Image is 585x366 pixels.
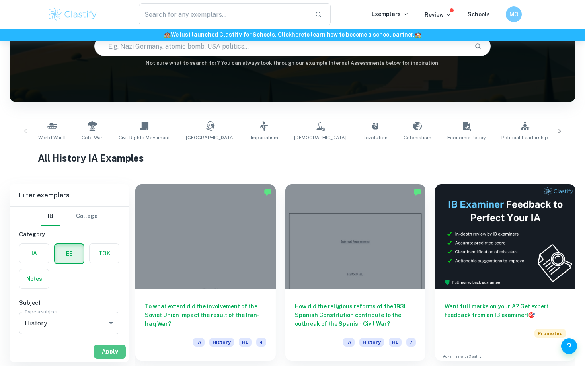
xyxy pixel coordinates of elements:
[209,338,234,347] span: History
[95,35,468,57] input: E.g. Nazi Germany, atomic bomb, USA politics...
[363,134,388,141] span: Revolution
[76,207,97,226] button: College
[41,207,60,226] button: IB
[2,30,583,39] h6: We just launched Clastify for Schools. Click to learn how to become a school partner.
[445,302,566,319] h6: Want full marks on your IA ? Get expert feedback from an IB examiner!
[413,188,421,196] img: Marked
[55,244,84,263] button: EE
[19,298,119,307] h6: Subject
[343,338,355,347] span: IA
[501,134,548,141] span: Political Leadership
[435,184,575,289] img: Thumbnail
[145,302,266,328] h6: To what extent did the involvement of the Soviet Union impact the result of the Iran-Iraq War?
[528,312,535,318] span: 🎯
[82,134,103,141] span: Cold War
[25,308,58,315] label: Type a subject
[468,11,490,18] a: Schools
[119,134,170,141] span: Civil Rights Movement
[534,329,566,338] span: Promoted
[294,134,347,141] span: [DEMOGRAPHIC_DATA]
[425,10,452,19] p: Review
[239,338,252,347] span: HL
[509,10,519,19] h6: MO
[359,338,384,347] span: History
[94,345,126,359] button: Apply
[447,134,486,141] span: Economic Policy
[41,207,97,226] div: Filter type choice
[561,338,577,354] button: Help and Feedback
[264,188,272,196] img: Marked
[404,134,431,141] span: Colonialism
[506,6,522,22] button: MO
[471,39,485,53] button: Search
[295,302,416,328] h6: How did the religious reforms of the 1931 Spanish Constitution contribute to the outbreak of the ...
[19,269,49,288] button: Notes
[90,244,119,263] button: TOK
[164,31,171,38] span: 🏫
[435,184,575,361] a: Want full marks on yourIA? Get expert feedback from an IB examiner!PromotedAdvertise with Clastify
[135,184,276,361] a: To what extent did the involvement of the Soviet Union impact the result of the Iran-Iraq War?IAH...
[389,338,402,347] span: HL
[10,59,575,67] h6: Not sure what to search for? You can always look through our example Internal Assessments below f...
[19,230,119,239] h6: Category
[38,151,547,165] h1: All History IA Examples
[10,184,129,206] h6: Filter exemplars
[19,244,49,263] button: IA
[285,184,426,361] a: How did the religious reforms of the 1931 Spanish Constitution contribute to the outbreak of the ...
[415,31,421,38] span: 🏫
[186,134,235,141] span: [GEOGRAPHIC_DATA]
[193,338,205,347] span: IA
[292,31,304,38] a: here
[38,134,66,141] span: World War II
[372,10,409,18] p: Exemplars
[139,3,308,25] input: Search for any exemplars...
[256,338,266,347] span: 4
[47,6,98,22] img: Clastify logo
[105,317,117,329] button: Open
[406,338,416,347] span: 7
[443,354,482,359] a: Advertise with Clastify
[251,134,278,141] span: Imperialism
